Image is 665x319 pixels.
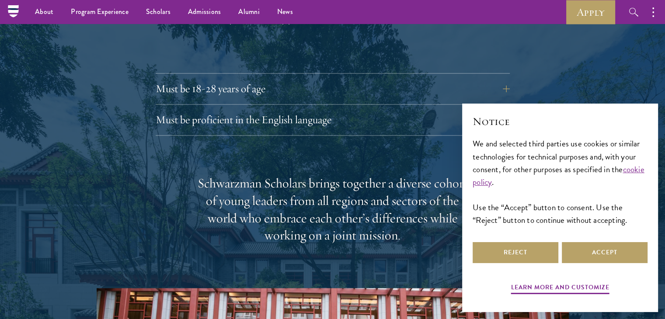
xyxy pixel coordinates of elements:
[473,137,648,226] div: We and selected third parties use cookies or similar technologies for technical purposes and, wit...
[473,242,558,263] button: Reject
[197,175,468,245] div: Schwarzman Scholars brings together a diverse cohort of young leaders from all regions and sector...
[473,114,648,129] h2: Notice
[473,163,644,188] a: cookie policy
[156,109,510,130] button: Must be proficient in the English language
[156,78,510,99] button: Must be 18-28 years of age
[511,282,609,295] button: Learn more and customize
[562,242,648,263] button: Accept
